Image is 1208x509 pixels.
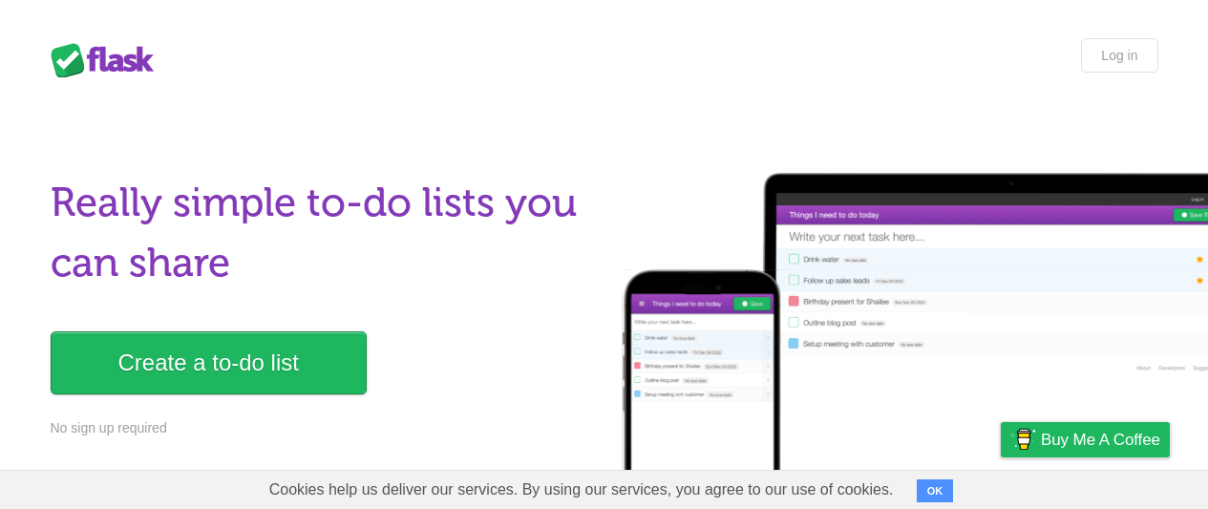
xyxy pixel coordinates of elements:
[917,479,954,502] button: OK
[1010,423,1036,456] img: Buy me a coffee
[1001,422,1170,457] a: Buy me a coffee
[51,418,593,438] p: No sign up required
[250,471,913,509] span: Cookies help us deliver our services. By using our services, you agree to our use of cookies.
[51,43,165,77] div: Flask Lists
[1041,423,1160,456] span: Buy me a coffee
[1081,38,1157,73] a: Log in
[51,331,367,394] a: Create a to-do list
[51,173,593,293] h1: Really simple to-do lists you can share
